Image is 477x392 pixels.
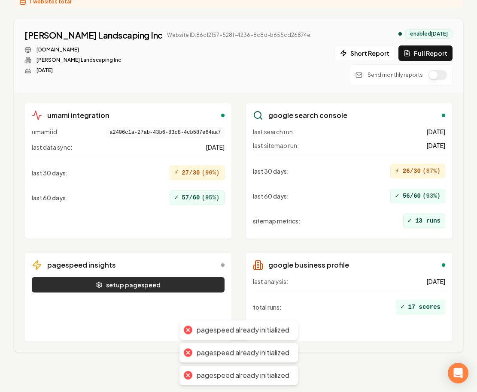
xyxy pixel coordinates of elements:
div: 17 scores [396,300,445,314]
span: ✓ [395,191,399,201]
span: ( 87 %) [422,167,441,175]
span: sitemap metrics : [253,217,301,225]
span: last 30 days : [253,167,289,175]
div: 13 runs [403,214,445,228]
div: 56/60 [390,189,445,203]
span: [DATE] [426,127,445,136]
div: analytics enabled [398,32,402,36]
span: ⚡ [174,168,179,178]
h3: google search console [268,110,347,121]
span: ✓ [408,216,412,226]
a: [PERSON_NAME] Landscaping Inc [24,29,163,41]
div: enabled [DATE] [405,29,453,39]
span: ( 95 %) [201,193,219,202]
span: ✓ [401,302,405,312]
button: Short Report [334,45,395,61]
p: Send monthly reports [368,72,423,78]
div: enabled [221,114,225,117]
div: disabled [221,263,225,267]
span: ( 90 %) [201,169,219,177]
span: last data sync: [32,143,72,151]
span: ⚡ [395,166,399,176]
div: pagespeed already initialized [197,348,289,357]
span: a2406c1a-27ab-43b6-83c8-4cb587e64aa7 [106,127,224,138]
span: [DATE] [426,277,445,286]
span: ✓ [174,193,179,203]
span: last search run: [253,127,295,136]
span: umami id: [32,127,59,138]
div: Website [24,46,310,53]
span: ( 93 %) [422,192,441,200]
div: 26/30 [390,164,445,178]
div: 27/30 [170,166,225,180]
button: setup pagespeed [32,277,225,292]
div: pagespeed already initialized [197,326,289,335]
span: last 60 days : [253,192,289,200]
div: 57/60 [170,190,225,205]
span: last 30 days : [32,169,68,177]
div: pagespeed already initialized [197,371,289,380]
div: Open Intercom Messenger [448,363,468,383]
span: last sitemap run: [253,141,299,150]
h3: google business profile [268,260,349,270]
span: last analysis: [253,277,288,286]
a: [DOMAIN_NAME] [36,46,79,53]
h3: umami integration [47,110,109,121]
div: enabled [442,263,445,267]
span: Website ID: 86c12157-528f-4236-8c8d-b655cd26874e [167,32,310,39]
button: Full Report [398,45,453,61]
h3: pagespeed insights [47,260,116,270]
div: enabled [442,114,445,117]
span: total runs : [253,303,282,311]
span: [DATE] [206,143,225,151]
span: last 60 days : [32,193,68,202]
span: [DATE] [426,141,445,150]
